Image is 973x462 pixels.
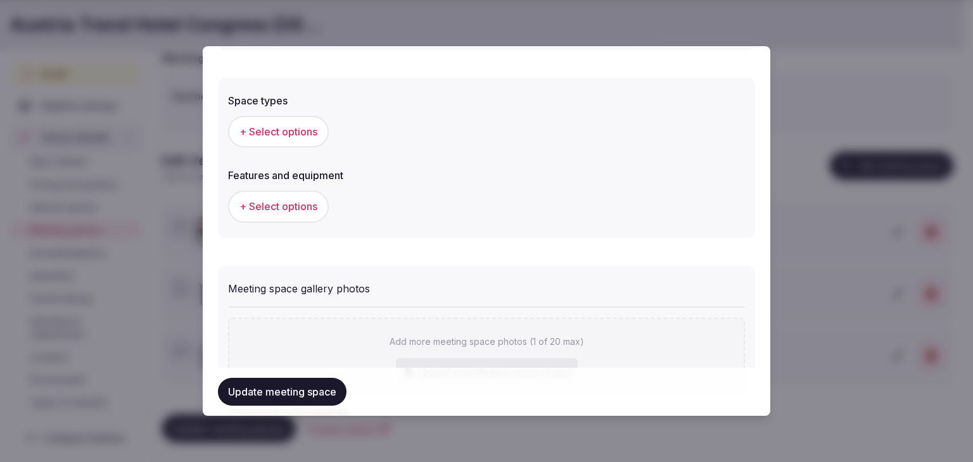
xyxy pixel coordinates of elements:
div: Upload more Meeting space photos [396,358,578,386]
button: + Select options [228,190,329,222]
p: Add more meeting space photos (1 of 20 max) [390,335,584,348]
div: Meeting space gallery photos [228,276,745,296]
label: Features and equipment [228,170,745,180]
button: Update meeting space [218,378,347,406]
label: Space types [228,96,745,106]
span: + Select options [239,199,317,213]
button: + Select options [228,116,329,147]
span: + Select options [239,125,317,139]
